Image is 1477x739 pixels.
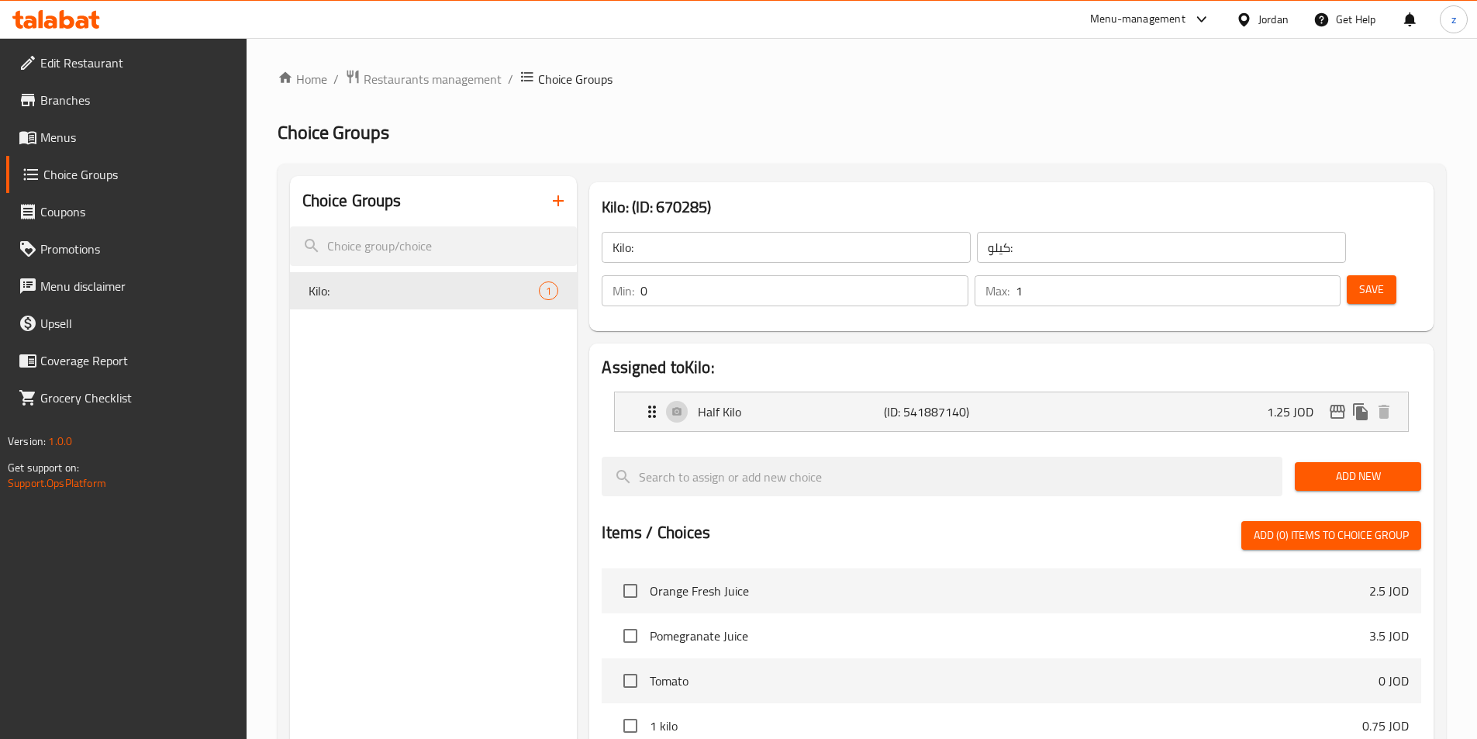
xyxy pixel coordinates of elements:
p: 0.75 JOD [1362,717,1409,735]
h2: Assigned to Kilo: [602,356,1421,379]
a: Coupons [6,193,247,230]
button: delete [1372,400,1396,423]
a: Upsell [6,305,247,342]
p: 2.5 JOD [1369,582,1409,600]
p: 1.25 JOD [1267,402,1326,421]
div: Menu-management [1090,10,1185,29]
a: Home [278,70,327,88]
span: Menus [40,128,234,147]
input: search [290,226,578,266]
span: Choice Groups [278,115,389,150]
span: 1 [540,284,557,299]
nav: breadcrumb [278,69,1446,89]
span: Select choice [614,665,647,697]
span: Add New [1307,467,1409,486]
a: Coverage Report [6,342,247,379]
h2: Items / Choices [602,521,710,544]
h3: Kilo: (ID: 670285) [602,195,1421,219]
p: Half Kilo [698,402,883,421]
span: 1.0.0 [48,431,72,451]
span: Promotions [40,240,234,258]
p: (ID: 541887140) [884,402,1008,421]
span: Choice Groups [538,70,613,88]
div: Jordan [1258,11,1289,28]
a: Support.OpsPlatform [8,473,106,493]
div: Kilo:1 [290,272,578,309]
span: Upsell [40,314,234,333]
a: Branches [6,81,247,119]
p: Max: [985,281,1009,300]
li: / [508,70,513,88]
span: z [1451,11,1456,28]
div: Expand [615,392,1408,431]
a: Choice Groups [6,156,247,193]
span: Menu disclaimer [40,277,234,295]
span: Add (0) items to choice group [1254,526,1409,545]
span: Select choice [614,620,647,652]
button: duplicate [1349,400,1372,423]
h2: Choice Groups [302,189,402,212]
span: Orange Fresh Juice [650,582,1369,600]
span: Coverage Report [40,351,234,370]
span: Edit Restaurant [40,54,234,72]
button: Save [1347,275,1396,304]
a: Edit Restaurant [6,44,247,81]
a: Promotions [6,230,247,268]
a: Grocery Checklist [6,379,247,416]
span: Select choice [614,575,647,607]
p: Min: [613,281,634,300]
a: Menu disclaimer [6,268,247,305]
a: Restaurants management [345,69,502,89]
button: Add (0) items to choice group [1241,521,1421,550]
button: edit [1326,400,1349,423]
span: Restaurants management [364,70,502,88]
span: Get support on: [8,458,79,478]
span: Branches [40,91,234,109]
span: Save [1359,280,1384,299]
p: 0 JOD [1379,672,1409,690]
p: 3.5 JOD [1369,627,1409,645]
span: Version: [8,431,46,451]
span: Pomegranate Juice [650,627,1369,645]
span: Tomato [650,672,1379,690]
button: Add New [1295,462,1421,491]
a: Menus [6,119,247,156]
input: search [602,457,1282,496]
li: / [333,70,339,88]
span: Coupons [40,202,234,221]
span: Grocery Checklist [40,388,234,407]
li: Expand [602,385,1421,438]
span: Choice Groups [43,165,234,184]
span: Kilo: [309,281,540,300]
div: Choices [539,281,558,300]
span: 1 kilo [650,717,1362,735]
